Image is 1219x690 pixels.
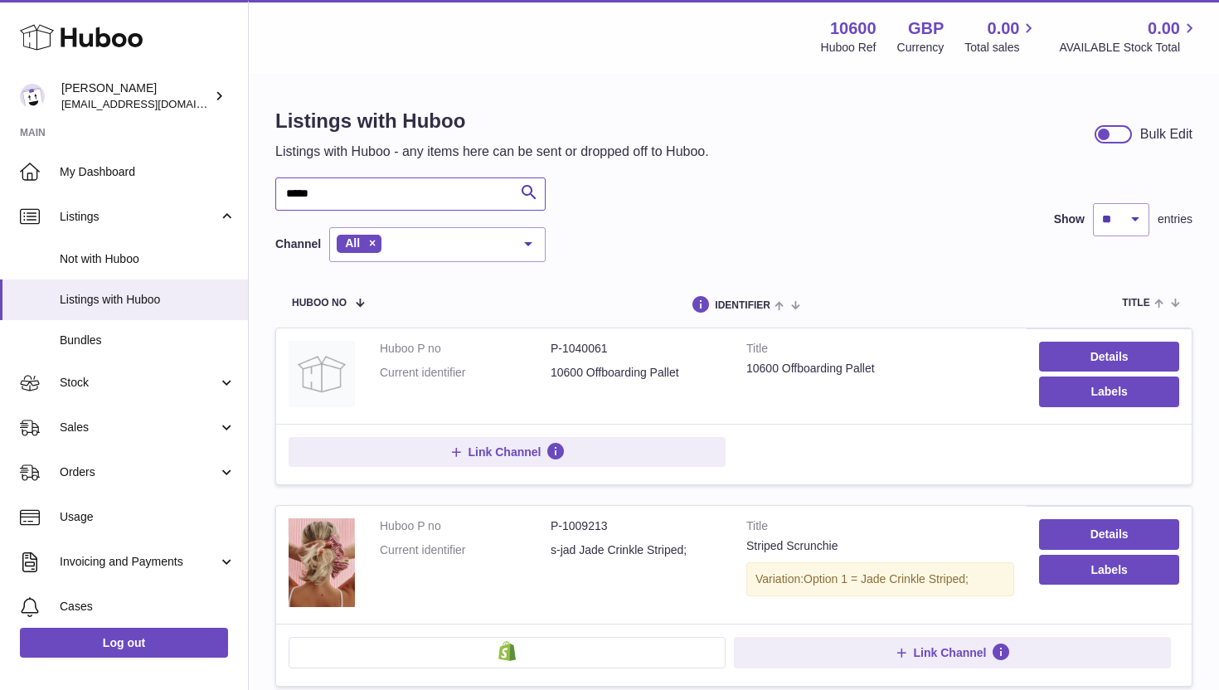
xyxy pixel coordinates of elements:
[551,365,721,381] dd: 10600 Offboarding Pallet
[60,375,218,391] span: Stock
[20,628,228,658] a: Log out
[60,209,218,225] span: Listings
[821,40,877,56] div: Huboo Ref
[289,341,355,407] img: 10600 Offboarding Pallet
[60,251,236,267] span: Not with Huboo
[1059,17,1199,56] a: 0.00 AVAILABLE Stock Total
[380,518,551,534] dt: Huboo P no
[289,518,355,607] img: Striped Scrunchie
[60,509,236,525] span: Usage
[60,464,218,480] span: Orders
[345,236,360,250] span: All
[1039,342,1179,372] a: Details
[61,97,244,110] span: [EMAIL_ADDRESS][DOMAIN_NAME]
[746,538,1014,554] div: Striped Scrunchie
[914,645,987,660] span: Link Channel
[60,599,236,615] span: Cases
[830,17,877,40] strong: 10600
[1122,298,1149,309] span: title
[1158,211,1192,227] span: entries
[289,437,726,467] button: Link Channel
[897,40,945,56] div: Currency
[498,641,516,661] img: shopify-small.png
[380,542,551,558] dt: Current identifier
[734,637,1171,668] button: Link Channel
[1148,17,1180,40] span: 0.00
[1140,125,1192,143] div: Bulk Edit
[746,361,1014,377] div: 10600 Offboarding Pallet
[292,298,347,309] span: Huboo no
[60,554,218,570] span: Invoicing and Payments
[275,108,709,134] h1: Listings with Huboo
[275,236,321,252] label: Channel
[380,341,551,357] dt: Huboo P no
[551,542,721,558] dd: s-jad Jade Crinkle Striped;
[20,84,45,109] img: bart@spelthamstore.com
[746,341,1014,361] strong: Title
[1054,211,1085,227] label: Show
[1059,40,1199,56] span: AVAILABLE Stock Total
[988,17,1020,40] span: 0.00
[908,17,944,40] strong: GBP
[964,17,1038,56] a: 0.00 Total sales
[1039,519,1179,549] a: Details
[380,365,551,381] dt: Current identifier
[804,572,969,586] span: Option 1 = Jade Crinkle Striped;
[60,164,236,180] span: My Dashboard
[551,341,721,357] dd: P-1040061
[746,562,1014,596] div: Variation:
[551,518,721,534] dd: P-1009213
[60,292,236,308] span: Listings with Huboo
[469,445,542,459] span: Link Channel
[964,40,1038,56] span: Total sales
[746,518,1014,538] strong: Title
[1039,555,1179,585] button: Labels
[1039,377,1179,406] button: Labels
[60,420,218,435] span: Sales
[715,300,770,311] span: identifier
[60,333,236,348] span: Bundles
[275,143,709,161] p: Listings with Huboo - any items here can be sent or dropped off to Huboo.
[61,80,211,112] div: [PERSON_NAME]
